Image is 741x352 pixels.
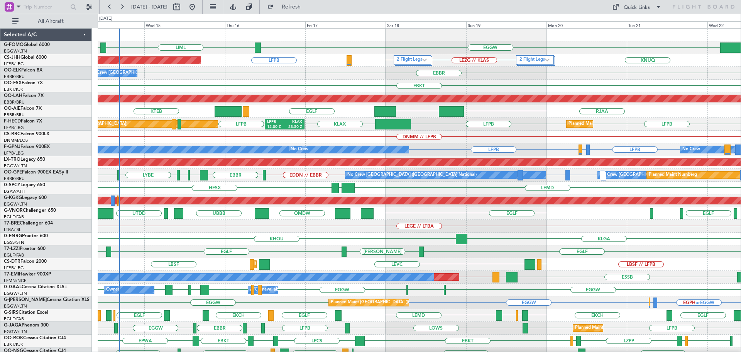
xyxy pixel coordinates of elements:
div: Sun 19 [466,21,546,28]
div: No Crew [291,144,308,155]
div: LFPB [267,119,285,125]
label: 2 Flight Legs [519,57,545,63]
span: G-[PERSON_NAME] [4,298,47,302]
a: T7-BREChallenger 604 [4,221,53,226]
img: arrow-gray.svg [422,58,427,61]
a: CS-DTRFalcon 2000 [4,259,47,264]
a: LFPB/LBG [4,125,24,131]
div: [DATE] [99,15,112,22]
div: 23:50 Z [284,124,302,130]
span: G-ENRG [4,234,22,238]
span: CS-JHH [4,55,20,60]
span: T7-EMI [4,272,19,277]
div: Tue 21 [627,21,707,28]
a: EGGW/LTN [4,303,27,309]
a: CS-JHHGlobal 6000 [4,55,47,60]
span: G-KGKG [4,196,22,200]
a: G-GAALCessna Citation XLS+ [4,285,68,289]
a: T7-EMIHawker 900XP [4,272,51,277]
a: EGLF/FAB [4,214,24,220]
label: 2 Flight Legs [397,57,422,63]
div: Planned Maint [GEOGRAPHIC_DATA] ([GEOGRAPHIC_DATA]) [575,322,697,334]
div: Planned Maint Sofia [255,258,294,270]
a: LFPB/LBG [4,265,24,271]
button: Refresh [264,1,310,13]
span: OO-ELK [4,68,21,73]
a: EGLF/FAB [4,252,24,258]
a: EBKT/KJK [4,87,23,92]
a: EGGW/LTN [4,291,27,296]
a: G-JAGAPhenom 300 [4,323,49,328]
span: LX-TRO [4,157,20,162]
span: G-JAGA [4,323,22,328]
img: arrow-gray.svg [545,58,550,61]
div: Owner [106,284,119,296]
div: A/C Unavailable [250,284,282,296]
span: All Aircraft [20,19,81,24]
span: OO-FSX [4,81,22,85]
a: CS-RRCFalcon 900LX [4,132,49,136]
a: G-VNORChallenger 650 [4,208,56,213]
a: LGAV/ATH [4,189,25,194]
span: G-SPCY [4,183,20,187]
span: G-SIRS [4,310,19,315]
a: EBBR/BRU [4,99,25,105]
a: G-KGKGLegacy 600 [4,196,47,200]
a: OO-ROKCessna Citation CJ4 [4,336,66,340]
a: LX-TROLegacy 650 [4,157,45,162]
span: CS-RRC [4,132,20,136]
div: Mon 20 [546,21,627,28]
span: G-VNOR [4,208,23,213]
span: G-GAAL [4,285,22,289]
a: F-GPNJFalcon 900EX [4,145,50,149]
a: OO-FSXFalcon 7X [4,81,43,85]
a: OO-GPEFalcon 900EX EASy II [4,170,68,175]
button: All Aircraft [8,15,84,27]
input: Trip Number [24,1,68,13]
div: KLAX [284,119,302,125]
div: Thu 16 [225,21,305,28]
a: OO-AIEFalcon 7X [4,106,42,111]
div: Planned Maint [GEOGRAPHIC_DATA] ([GEOGRAPHIC_DATA]) [568,118,690,130]
a: G-FOMOGlobal 6000 [4,43,50,47]
a: EGSS/STN [4,240,24,245]
div: Fri 17 [305,21,386,28]
span: [DATE] - [DATE] [131,3,167,10]
a: LTBA/ISL [4,227,21,233]
a: EBBR/BRU [4,112,25,118]
div: No Crew [682,144,700,155]
a: EGGW/LTN [4,163,27,169]
div: Tue 14 [64,21,144,28]
div: Planned Maint Nurnberg [649,169,697,181]
button: Quick Links [608,1,665,13]
span: OO-LAH [4,94,22,98]
a: G-[PERSON_NAME]Cessna Citation XLS [4,298,90,302]
span: T7-LZZI [4,247,20,251]
a: EGLF/FAB [4,316,24,322]
a: EGGW/LTN [4,329,27,335]
span: Refresh [275,4,308,10]
div: Wed 15 [144,21,225,28]
a: EGGW/LTN [4,48,27,54]
div: Quick Links [624,4,650,12]
span: OO-ROK [4,336,23,340]
span: OO-AIE [4,106,20,111]
div: No Crew [GEOGRAPHIC_DATA] ([GEOGRAPHIC_DATA] National) [347,169,477,181]
a: LFPB/LBG [4,150,24,156]
a: OO-LAHFalcon 7X [4,94,44,98]
span: F-HECD [4,119,21,124]
a: LFPB/LBG [4,61,24,67]
a: F-HECDFalcon 7X [4,119,42,124]
a: G-ENRGPraetor 600 [4,234,48,238]
a: G-SIRSCitation Excel [4,310,48,315]
a: G-SPCYLegacy 650 [4,183,45,187]
a: LFMN/NCE [4,278,27,284]
span: CS-DTR [4,259,20,264]
span: T7-BRE [4,221,20,226]
a: OO-ELKFalcon 8X [4,68,42,73]
div: Sat 18 [386,21,466,28]
span: F-GPNJ [4,145,20,149]
a: EBKT/KJK [4,342,23,347]
a: EBBR/BRU [4,74,25,80]
a: EGGW/LTN [4,201,27,207]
